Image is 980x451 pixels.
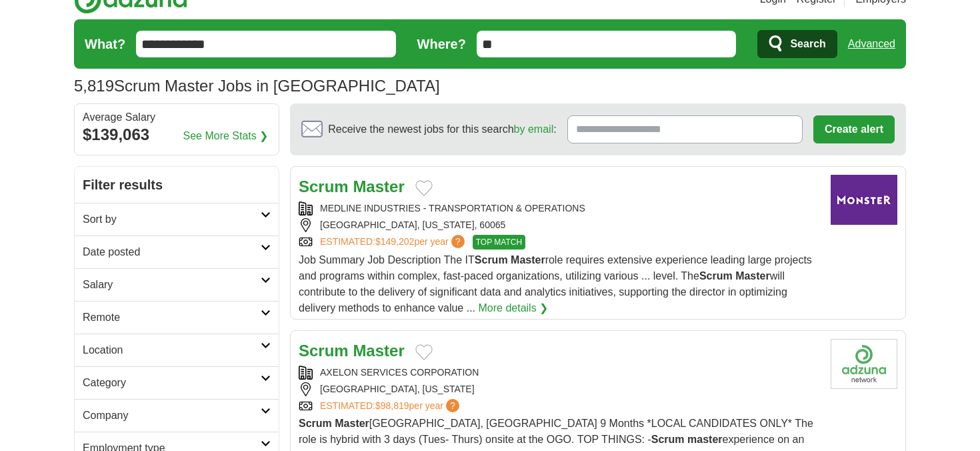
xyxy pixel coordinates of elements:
[299,366,820,380] div: AXELON SERVICES CORPORATION
[299,201,820,215] div: MEDLINE INDUSTRIES - TRANSPORTATION & OPERATIONS
[417,34,466,54] label: Where?
[831,339,897,389] img: Company logo
[299,382,820,396] div: [GEOGRAPHIC_DATA], [US_STATE]
[83,342,261,358] h2: Location
[299,342,349,360] strong: Scrum
[83,375,261,391] h2: Category
[328,121,556,137] span: Receive the newest jobs for this search :
[473,235,525,250] span: TOP MATCH
[75,203,279,236] a: Sort by
[415,180,433,196] button: Add to favorite jobs
[687,434,722,445] strong: master
[699,270,733,282] strong: Scrum
[83,310,261,326] h2: Remote
[790,31,825,57] span: Search
[335,418,369,429] strong: Master
[85,34,125,54] label: What?
[299,342,405,360] a: Scrum Master
[75,236,279,268] a: Date posted
[83,244,261,260] h2: Date posted
[299,254,812,314] span: Job Summary Job Description The IT role requires extensive experience leading large projects and ...
[83,211,261,228] h2: Sort by
[446,399,459,412] span: ?
[831,175,897,225] img: Company logo
[299,177,349,195] strong: Scrum
[83,277,261,293] h2: Salary
[451,235,465,248] span: ?
[353,177,404,195] strong: Master
[757,30,837,58] button: Search
[475,254,508,266] strong: Scrum
[75,167,279,203] h2: Filter results
[299,177,405,195] a: Scrum Master
[299,418,332,429] strong: Scrum
[848,31,895,57] a: Advanced
[74,74,114,98] span: 5,819
[83,408,261,424] h2: Company
[75,334,279,366] a: Location
[651,434,685,445] strong: Scrum
[353,342,404,360] strong: Master
[375,400,409,411] span: $98,819
[83,123,271,147] div: $139,063
[375,236,414,247] span: $149,202
[75,399,279,432] a: Company
[514,123,554,135] a: by email
[75,366,279,399] a: Category
[813,115,895,143] button: Create alert
[299,218,820,232] div: [GEOGRAPHIC_DATA], [US_STATE], 60065
[320,235,467,250] a: ESTIMATED:$149,202per year?
[479,300,549,316] a: More details ❯
[75,301,279,334] a: Remote
[75,268,279,301] a: Salary
[183,128,269,144] a: See More Stats ❯
[83,112,271,123] div: Average Salary
[735,270,770,282] strong: Master
[415,344,433,360] button: Add to favorite jobs
[74,77,440,95] h1: Scrum Master Jobs in [GEOGRAPHIC_DATA]
[511,254,545,266] strong: Master
[320,399,462,413] a: ESTIMATED:$98,819per year?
